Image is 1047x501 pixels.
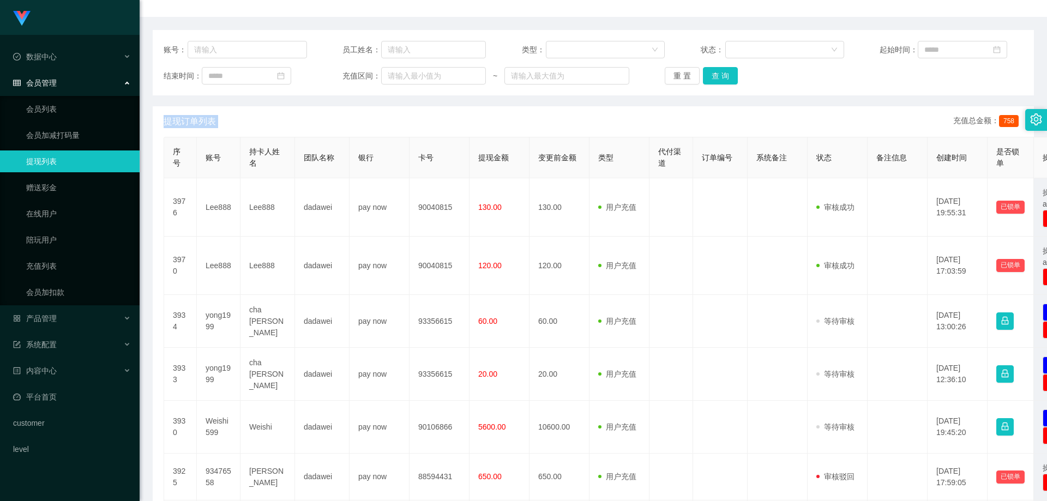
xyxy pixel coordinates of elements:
span: 650.00 [478,472,502,481]
td: [DATE] 17:59:05 [928,454,988,500]
td: 3970 [164,237,197,295]
a: level [13,438,131,460]
td: cha [PERSON_NAME] [240,348,295,401]
i: 图标: calendar [993,46,1001,53]
span: 用户充值 [598,317,636,325]
span: 员工姓名： [342,44,381,56]
td: [DATE] 12:36:10 [928,348,988,401]
td: Lee888 [240,178,295,237]
input: 请输入最大值为 [504,67,629,84]
button: 已锁单 [996,470,1025,484]
span: 账号 [206,153,221,162]
span: 20.00 [478,370,497,378]
button: 已锁单 [996,259,1025,272]
td: dadawei [295,237,350,295]
td: 88594431 [410,454,470,500]
td: Lee888 [240,237,295,295]
span: 120.00 [478,261,502,270]
span: 提现金额 [478,153,509,162]
span: 提现订单列表 [164,115,216,128]
span: 类型 [598,153,613,162]
td: 90040815 [410,237,470,295]
button: 图标: lock [996,418,1014,436]
span: 团队名称 [304,153,334,162]
input: 请输入 [188,41,307,58]
td: dadawei [295,295,350,348]
span: 产品管理 [13,314,57,323]
td: dadawei [295,401,350,454]
td: 60.00 [529,295,589,348]
span: 系统配置 [13,340,57,349]
span: 用户充值 [598,203,636,212]
span: 系统备注 [756,153,787,162]
td: yong1999 [197,348,240,401]
td: cha [PERSON_NAME] [240,295,295,348]
td: 90106866 [410,401,470,454]
td: dadawei [295,348,350,401]
td: yong1999 [197,295,240,348]
span: 用户充值 [598,422,636,431]
span: 持卡人姓名 [249,147,280,167]
span: 等待审核 [816,422,855,431]
a: customer [13,412,131,434]
span: 备注信息 [876,153,907,162]
td: 130.00 [529,178,589,237]
button: 重 置 [665,67,700,84]
span: 等待审核 [816,370,855,378]
td: [DATE] 19:45:20 [928,401,988,454]
span: 变更前金额 [538,153,576,162]
input: 请输入 [381,41,486,58]
span: 起始时间： [880,44,918,56]
td: 3934 [164,295,197,348]
td: 3933 [164,348,197,401]
span: 审核成功 [816,203,855,212]
td: 3925 [164,454,197,500]
td: pay now [350,454,410,500]
i: 图标: check-circle-o [13,53,21,61]
span: 银行 [358,153,374,162]
i: 图标: calendar [277,72,285,80]
span: 数据中心 [13,52,57,61]
td: 3930 [164,401,197,454]
i: 图标: setting [1030,113,1042,125]
i: 图标: down [652,46,658,54]
td: [PERSON_NAME] [240,454,295,500]
td: [DATE] 13:00:26 [928,295,988,348]
a: 会员加扣款 [26,281,131,303]
span: 用户充值 [598,370,636,378]
img: logo.9652507e.png [13,11,31,26]
span: 类型： [522,44,546,56]
span: 代付渠道 [658,147,681,167]
a: 陪玩用户 [26,229,131,251]
span: 60.00 [478,317,497,325]
i: 图标: profile [13,367,21,375]
td: 650.00 [529,454,589,500]
span: 创建时间 [936,153,967,162]
span: 结束时间： [164,70,202,82]
i: 图标: table [13,79,21,87]
a: 在线用户 [26,203,131,225]
span: ~ [486,70,504,82]
span: 序号 [173,147,180,167]
span: 账号： [164,44,188,56]
td: Weishi599 [197,401,240,454]
span: 审核驳回 [816,472,855,481]
td: pay now [350,237,410,295]
button: 图标: lock [996,312,1014,330]
a: 会员加减打码量 [26,124,131,146]
a: 赠送彩金 [26,177,131,198]
a: 会员列表 [26,98,131,120]
span: 用户充值 [598,472,636,481]
td: Lee888 [197,237,240,295]
td: 20.00 [529,348,589,401]
td: 93356615 [410,348,470,401]
span: 审核成功 [816,261,855,270]
input: 请输入最小值为 [381,67,486,84]
td: Lee888 [197,178,240,237]
td: 90040815 [410,178,470,237]
td: pay now [350,295,410,348]
button: 图标: lock [996,365,1014,383]
span: 卡号 [418,153,434,162]
span: 会员管理 [13,79,57,87]
td: pay now [350,401,410,454]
